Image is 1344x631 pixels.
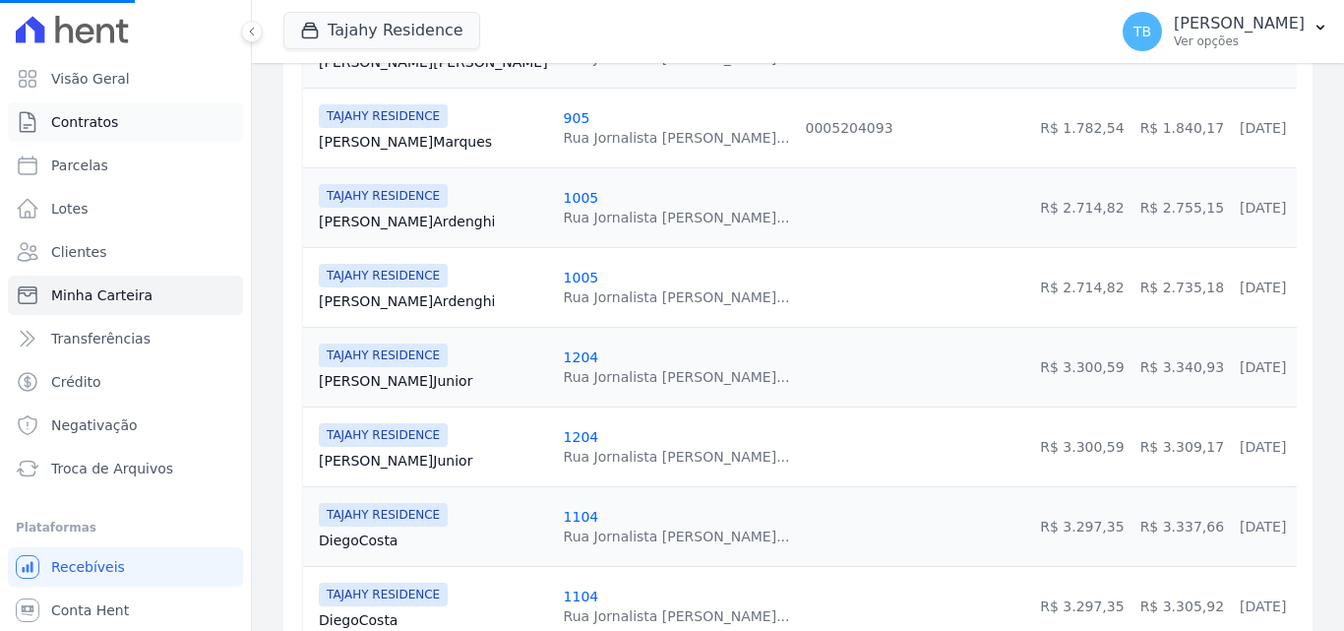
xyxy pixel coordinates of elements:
p: Ver opções [1174,33,1305,49]
span: TB [1133,25,1151,38]
td: R$ 3.300,59 [1032,407,1131,486]
a: [DATE] [1240,519,1286,535]
span: TAJAHY RESIDENCE [319,423,448,447]
span: Troca de Arquivos [51,459,173,478]
a: 905 [564,110,590,126]
a: 1005 [564,190,599,206]
div: Rua Jornalista [PERSON_NAME]... [564,128,790,148]
td: R$ 3.309,17 [1132,407,1232,486]
a: [PERSON_NAME]Junior [319,451,548,471]
td: R$ 1.782,54 [1032,88,1131,167]
button: TB [PERSON_NAME] Ver opções [1107,4,1344,59]
td: R$ 3.340,93 [1132,327,1232,407]
span: Clientes [51,242,106,262]
span: Parcelas [51,156,108,175]
div: Rua Jornalista [PERSON_NAME]... [564,287,790,307]
a: Troca de Arquivos [8,449,243,488]
a: 0005204093 [806,120,893,136]
a: Clientes [8,232,243,272]
a: [PERSON_NAME]Ardenghi [319,291,548,311]
a: [DATE] [1240,439,1286,455]
a: Conta Hent [8,591,243,630]
a: Visão Geral [8,59,243,98]
td: R$ 2.755,15 [1132,167,1232,247]
div: Rua Jornalista [PERSON_NAME]... [564,367,790,387]
a: [PERSON_NAME]Junior [319,371,548,391]
span: TAJAHY RESIDENCE [319,583,448,606]
span: Conta Hent [51,600,129,620]
span: TAJAHY RESIDENCE [319,184,448,208]
span: TAJAHY RESIDENCE [319,344,448,367]
td: R$ 3.337,66 [1132,486,1232,566]
a: DiegoCosta [319,610,548,630]
a: Transferências [8,319,243,358]
span: Recebíveis [51,557,125,577]
a: Lotes [8,189,243,228]
span: Contratos [51,112,118,132]
a: 1204 [564,349,599,365]
a: [DATE] [1240,599,1286,614]
a: 1005 [564,270,599,285]
span: TAJAHY RESIDENCE [319,503,448,527]
a: DiegoCosta [319,531,548,550]
span: Negativação [51,415,138,435]
a: [DATE] [1240,120,1286,136]
span: Visão Geral [51,69,130,89]
a: Recebíveis [8,547,243,587]
a: Crédito [8,362,243,402]
span: TAJAHY RESIDENCE [319,264,448,287]
div: Rua Jornalista [PERSON_NAME]... [564,527,790,546]
a: [PERSON_NAME]Marques [319,132,548,152]
div: Rua Jornalista [PERSON_NAME]... [564,606,790,626]
td: R$ 1.840,17 [1132,88,1232,167]
a: 1104 [564,589,599,604]
a: [DATE] [1240,280,1286,295]
a: Minha Carteira [8,276,243,315]
span: TAJAHY RESIDENCE [319,104,448,128]
button: Tajahy Residence [283,12,480,49]
a: 1204 [564,429,599,445]
span: Lotes [51,199,89,219]
div: Plataformas [16,516,235,539]
a: Negativação [8,406,243,445]
td: R$ 2.714,82 [1032,167,1131,247]
a: Contratos [8,102,243,142]
a: [DATE] [1240,359,1286,375]
div: Rua Jornalista [PERSON_NAME]... [564,447,790,467]
span: Transferências [51,329,151,348]
p: [PERSON_NAME] [1174,14,1305,33]
span: Crédito [51,372,101,392]
a: [DATE] [1240,200,1286,216]
a: 1104 [564,509,599,525]
td: R$ 3.297,35 [1032,486,1131,566]
div: Rua Jornalista [PERSON_NAME]... [564,208,790,227]
td: R$ 3.300,59 [1032,327,1131,407]
td: R$ 2.714,82 [1032,247,1131,327]
a: Parcelas [8,146,243,185]
td: R$ 2.735,18 [1132,247,1232,327]
span: Minha Carteira [51,285,153,305]
a: [PERSON_NAME]Ardenghi [319,212,548,231]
